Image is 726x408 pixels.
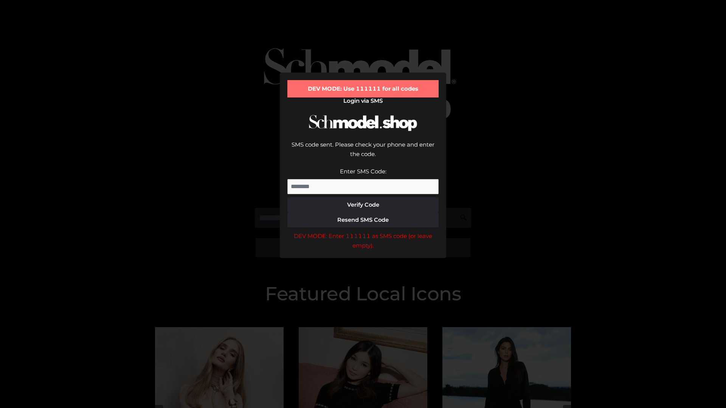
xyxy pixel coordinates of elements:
[287,140,439,167] div: SMS code sent. Please check your phone and enter the code.
[287,197,439,212] button: Verify Code
[287,212,439,227] button: Resend SMS Code
[340,168,386,175] label: Enter SMS Code:
[287,231,439,250] div: DEV MODE: Enter 111111 as SMS code (or leave empty).
[306,108,420,138] img: Schmodel Logo
[287,80,439,97] div: DEV MODE: Use 111111 for all codes
[287,97,439,104] h2: Login via SMS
